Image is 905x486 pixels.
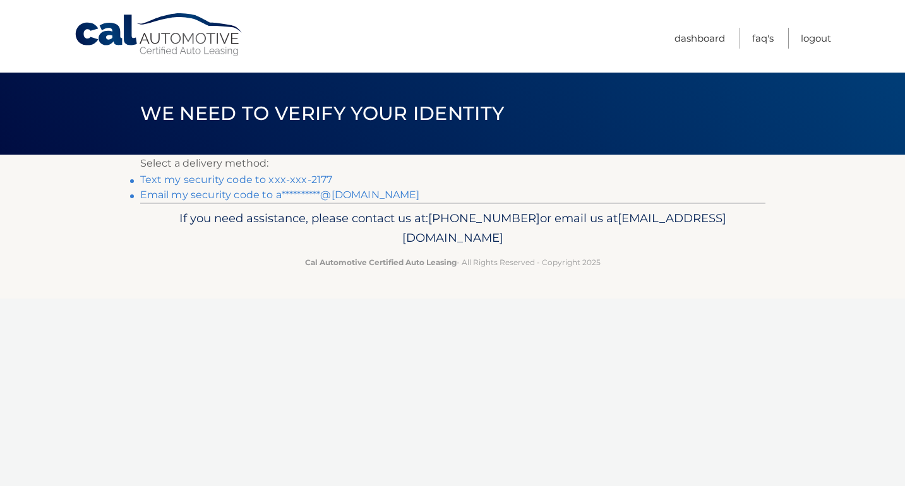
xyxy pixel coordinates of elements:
span: [PHONE_NUMBER] [428,211,540,225]
span: We need to verify your identity [140,102,505,125]
a: Dashboard [674,28,725,49]
a: Email my security code to a**********@[DOMAIN_NAME] [140,189,420,201]
a: Cal Automotive [74,13,244,57]
p: Select a delivery method: [140,155,765,172]
strong: Cal Automotive Certified Auto Leasing [305,258,457,267]
p: - All Rights Reserved - Copyright 2025 [148,256,757,269]
a: FAQ's [752,28,774,49]
p: If you need assistance, please contact us at: or email us at [148,208,757,249]
a: Logout [801,28,831,49]
a: Text my security code to xxx-xxx-2177 [140,174,333,186]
